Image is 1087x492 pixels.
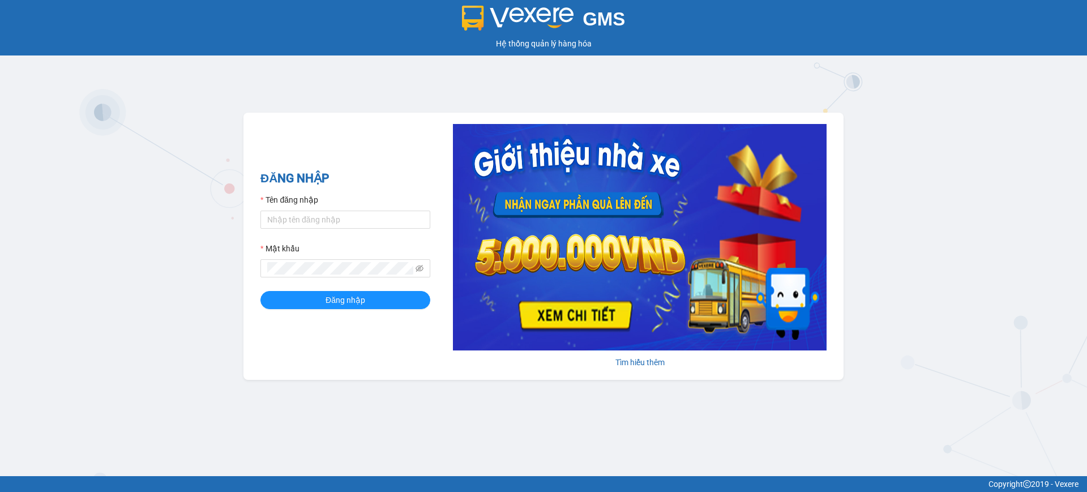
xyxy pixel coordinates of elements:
[260,291,430,309] button: Đăng nhập
[260,169,430,188] h2: ĐĂNG NHẬP
[453,356,827,369] div: Tìm hiểu thêm
[267,262,413,275] input: Mật khẩu
[260,194,318,206] label: Tên đăng nhập
[1023,480,1031,488] span: copyright
[462,6,574,31] img: logo 2
[462,17,626,26] a: GMS
[416,264,423,272] span: eye-invisible
[453,124,827,350] img: banner-0
[583,8,625,29] span: GMS
[260,211,430,229] input: Tên đăng nhập
[260,242,299,255] label: Mật khẩu
[326,294,365,306] span: Đăng nhập
[3,37,1084,50] div: Hệ thống quản lý hàng hóa
[8,478,1079,490] div: Copyright 2019 - Vexere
